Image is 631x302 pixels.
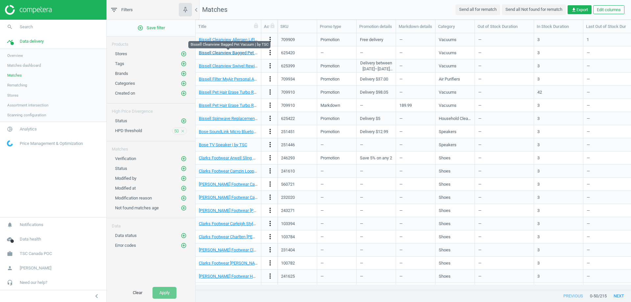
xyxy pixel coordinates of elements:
span: TSC Canada POC [20,251,52,257]
div: 3 [537,221,540,227]
div: — [478,205,530,216]
i: add_circle_outline [181,166,187,172]
img: ajHJNr6hYgQAAAAASUVORK5CYII= [5,5,52,15]
span: Brands [115,71,128,76]
div: In Stock Duration [537,24,580,30]
i: timeline [4,35,16,48]
i: add_circle_outline [181,185,187,191]
div: — [399,192,432,203]
i: more_vert [266,128,274,135]
div: — [399,231,432,243]
a: Bissell Pet Hair Erase Turbo Rewind Vacuum Cleaner | by TSC [199,90,313,95]
button: more_vert [266,206,274,215]
span: HPD threshold [115,128,142,133]
div: — [478,152,530,164]
span: Free delivery [360,37,383,43]
div: — [320,139,353,151]
div: Products [107,36,195,47]
a: Bissell Cleanview Swivel Rewind | by TSC [199,63,275,68]
div: 709910 [281,89,295,95]
div: — [399,47,432,58]
div: — [478,47,530,58]
div: 241610 [281,168,295,174]
div: — [399,86,432,98]
a: [PERSON_NAME] Footwear Carleigh Jade Boot | by TSC [199,182,301,187]
div: — [360,100,392,111]
i: more_vert [266,233,274,241]
img: wGWNvw8QSZomAAAAABJRU5ErkJggg== [7,140,13,147]
i: add_circle_outline [181,243,187,248]
div: Promotion [320,152,353,164]
a: [PERSON_NAME] Footwear Cloudstepper Drift Twist Slide Sandal | by TSC [199,247,335,252]
div: Markdown details [399,24,432,30]
div: — [320,205,353,216]
div: — [320,192,353,203]
i: more_vert [266,193,274,201]
span: Data status [115,233,137,238]
span: Status [115,166,127,171]
div: SKU [280,24,314,30]
div: — [360,165,392,177]
div: — [399,126,432,137]
div: — [478,139,530,151]
span: Stores [115,51,127,56]
span: Price Management & Optimization [20,141,83,147]
div: Household Cleaning Supplies [439,116,471,122]
i: more_vert [266,206,274,214]
div: 3 [537,168,540,174]
div: — [478,178,530,190]
div: 709910 [281,103,295,108]
div: Vacuums [439,63,456,69]
i: cloud_done [4,233,16,245]
button: more_vert [266,101,274,110]
i: more_vert [266,259,274,267]
div: — [320,231,353,243]
div: — [360,231,392,243]
button: more_vert [266,35,274,44]
div: Promo type [320,24,354,30]
button: add_circle_outline [180,51,187,57]
div: Shoes [439,181,451,187]
div: Promotion [320,60,353,72]
button: add_circle_outline [180,118,187,124]
button: more_vert [266,180,274,189]
a: Bose TV Speaker | by TSC [199,142,247,147]
button: Clear [126,287,149,299]
span: Scanning configuration [7,112,46,118]
button: more_vert [266,88,274,97]
i: notifications [4,219,16,231]
button: Send all Not found for rematch [502,4,566,15]
div: — [399,218,432,229]
div: — [399,257,432,269]
button: chevron_left [88,292,105,300]
a: Bissell Filter MyAir Personal Air Purifier | by TSC [199,77,287,81]
div: — [478,100,530,111]
span: Data delivery [20,38,44,44]
button: add_circle_outline [180,185,187,192]
div: Promotion [320,126,353,137]
div: — [360,257,392,269]
div: Vacuums [439,103,456,108]
div: — [478,86,530,98]
a: [PERSON_NAME] Footwear Carleigh Jazz Shoe | by TSC [199,195,301,200]
span: Created on [115,91,135,96]
div: 251446 [281,142,295,148]
button: add_circle_outline [180,205,187,211]
button: more_vert [266,75,274,83]
i: close [180,129,185,133]
a: Clarks Footwear Camzin Loop Ankle Boot | by TSC [199,169,291,174]
div: 3 [537,142,540,148]
button: add_circle_outline [180,232,187,239]
div: — [360,205,392,216]
div: — [478,60,530,72]
div: — [399,152,432,164]
div: Promotion [320,73,353,85]
i: add_circle_outline [181,156,187,162]
div: Category [438,24,472,30]
a: Bose SoundLink Micro Bluetooth Speaker | by TSC [199,129,292,134]
div: Bissell Cleanview Bagged Pet Vacuum | by TSC [188,41,270,48]
i: more_vert [266,220,274,227]
div: — [399,60,432,72]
